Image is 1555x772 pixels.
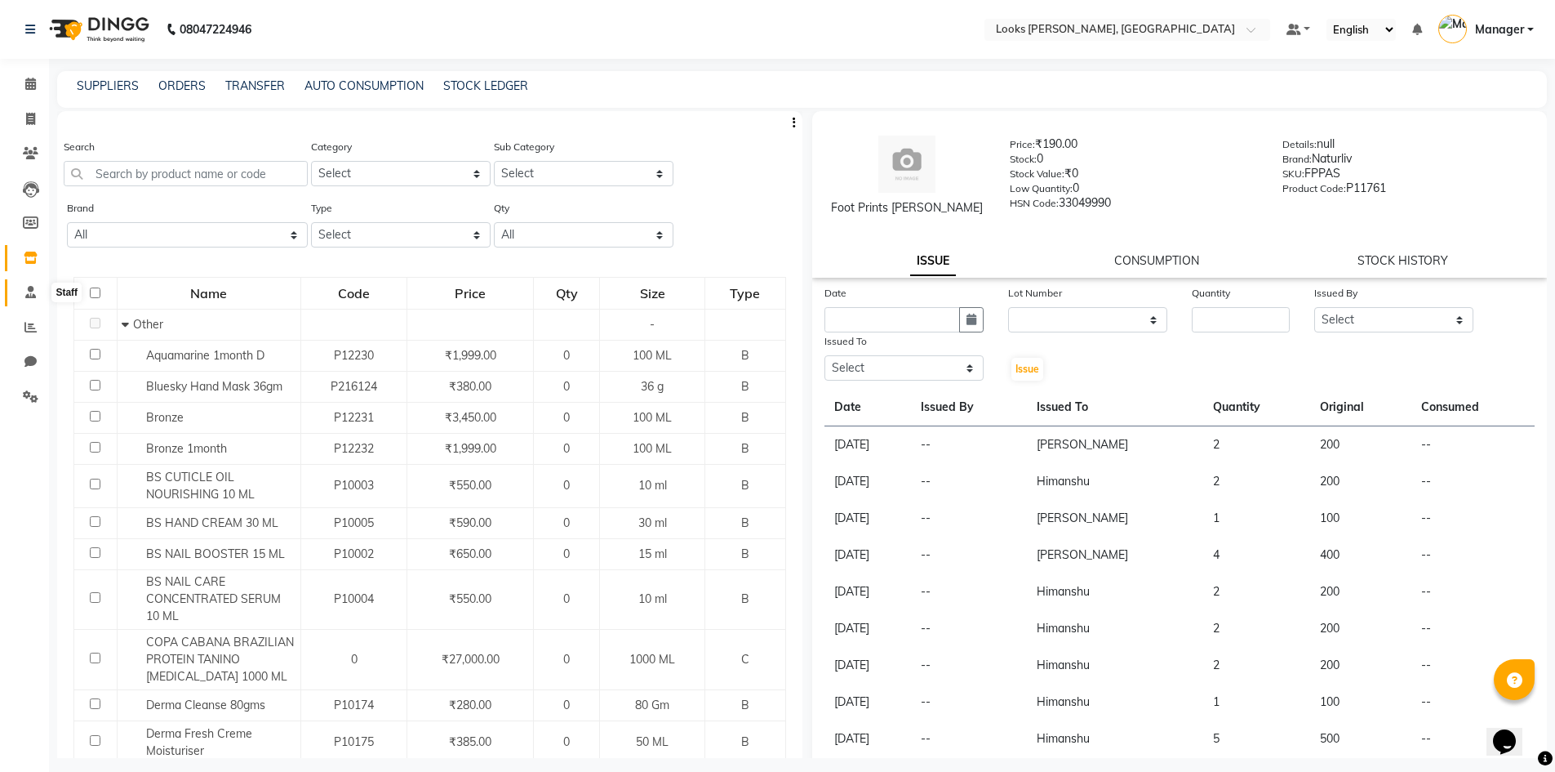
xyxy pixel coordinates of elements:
[911,389,1027,426] th: Issued By
[445,348,496,363] span: ₹1,999.00
[1411,573,1535,610] td: --
[741,652,749,667] span: C
[601,279,704,308] div: Size
[1027,573,1203,610] td: Himanshu
[146,470,255,502] span: BS CUTICLE OIL NOURISHING 10 ML
[638,478,667,493] span: 10 ml
[563,410,570,425] span: 0
[77,78,139,93] a: SUPPLIERS
[638,515,667,530] span: 30 ml
[1008,286,1062,301] label: Lot Number
[1011,358,1043,381] button: Issue
[449,515,491,530] span: ₹590.00
[334,441,374,456] span: P12232
[741,734,749,749] span: B
[1475,21,1524,38] span: Manager
[563,515,570,530] span: 0
[1027,610,1203,647] td: Himanshu
[911,463,1027,500] td: --
[1027,721,1203,757] td: Himanshu
[304,78,424,93] a: AUTO CONSUMPTION
[824,684,912,721] td: [DATE]
[122,317,133,332] span: Collapse Row
[741,348,749,363] span: B
[741,515,749,530] span: B
[146,698,265,712] span: Derma Cleanse 80gms
[824,426,912,464] td: [DATE]
[911,537,1027,573] td: --
[638,591,667,606] span: 10 ml
[1310,573,1411,610] td: 200
[741,591,749,606] span: B
[1027,389,1203,426] th: Issued To
[911,500,1027,537] td: --
[824,647,912,684] td: [DATE]
[302,279,406,308] div: Code
[1010,180,1258,203] div: 0
[1411,426,1535,464] td: --
[146,726,252,758] span: Derma Fresh Creme Moisturiser
[158,78,206,93] a: ORDERS
[494,140,554,154] label: Sub Category
[1203,721,1309,757] td: 5
[133,317,163,332] span: Other
[911,610,1027,647] td: --
[311,140,352,154] label: Category
[741,441,749,456] span: B
[1203,684,1309,721] td: 1
[1015,363,1039,375] span: Issue
[741,698,749,712] span: B
[1027,684,1203,721] td: Himanshu
[1282,150,1531,173] div: Naturliv
[1203,426,1309,464] td: 2
[1310,610,1411,647] td: 200
[911,647,1027,684] td: --
[449,698,491,712] span: ₹280.00
[1411,721,1535,757] td: --
[408,279,532,308] div: Price
[146,379,282,394] span: Bluesky Hand Mask 36gm
[824,463,912,500] td: [DATE]
[1203,647,1309,684] td: 2
[824,334,867,349] label: Issued To
[146,547,285,561] span: BS NAIL BOOSTER 15 ML
[442,652,500,667] span: ₹27,000.00
[146,635,294,684] span: COPA CABANA BRAZILIAN PROTEIN TANINO [MEDICAL_DATA] 1000 ML
[146,515,278,530] span: BS HAND CREAM 30 ML
[1027,426,1203,464] td: [PERSON_NAME]
[1310,463,1411,500] td: 200
[910,247,956,276] a: ISSUE
[494,201,509,216] label: Qty
[1114,253,1199,268] a: CONSUMPTION
[1010,165,1258,188] div: ₹0
[1310,537,1411,573] td: 400
[563,734,570,749] span: 0
[706,279,784,308] div: Type
[334,591,374,606] span: P10004
[1282,165,1531,188] div: FPPAS
[1203,573,1309,610] td: 2
[225,78,285,93] a: TRANSFER
[51,283,82,302] div: Staff
[1411,610,1535,647] td: --
[1203,389,1309,426] th: Quantity
[563,478,570,493] span: 0
[1192,286,1230,301] label: Quantity
[563,547,570,561] span: 0
[824,721,912,757] td: [DATE]
[1411,500,1535,537] td: --
[1310,389,1411,426] th: Original
[1310,426,1411,464] td: 200
[535,279,598,308] div: Qty
[1203,500,1309,537] td: 1
[824,610,912,647] td: [DATE]
[824,389,912,426] th: Date
[1282,167,1304,181] label: SKU:
[118,279,300,308] div: Name
[449,591,491,606] span: ₹550.00
[445,441,496,456] span: ₹1,999.00
[1282,152,1312,167] label: Brand:
[1486,707,1539,756] iframe: chat widget
[1010,152,1037,167] label: Stock:
[1310,721,1411,757] td: 500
